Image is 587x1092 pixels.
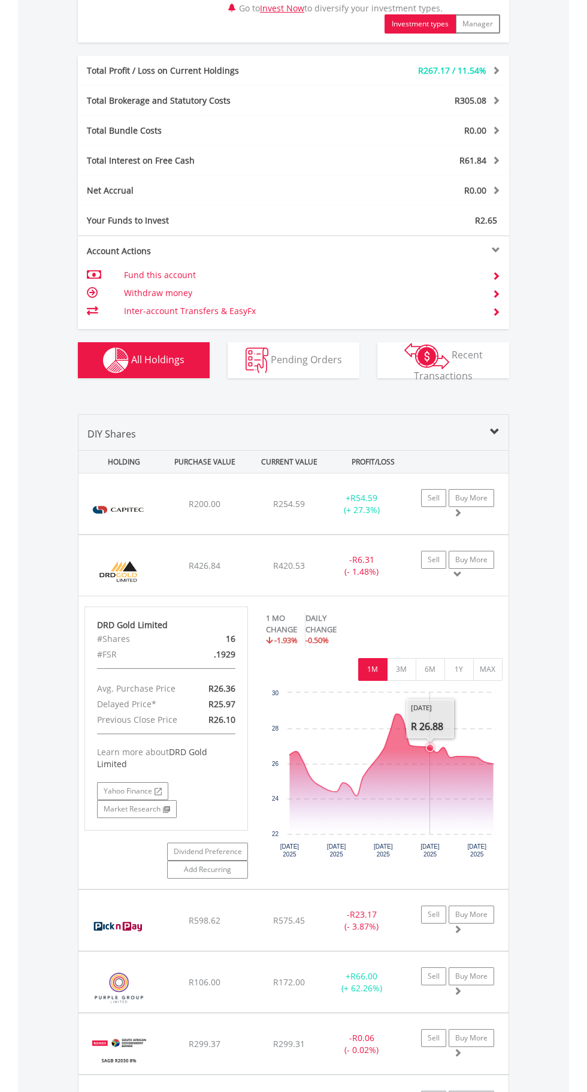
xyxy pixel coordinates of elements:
[124,266,478,284] td: Fund this account
[455,14,500,34] button: Manager
[327,843,346,858] text: [DATE] 2025
[475,215,497,226] span: R2.65
[449,967,494,985] a: Buy More
[464,125,486,136] span: R0.00
[97,782,168,800] a: Yahoo Finance
[459,155,486,166] span: R61.84
[273,498,305,509] span: R254.59
[280,843,299,858] text: [DATE] 2025
[404,343,449,369] img: transactions-zar-wht.png
[97,619,235,631] div: DRD Gold Limited
[88,631,192,647] div: #Shares
[78,95,329,107] div: Total Brokerage and Statutory Costs
[78,215,293,227] div: Your Funds to Invest
[352,554,374,565] span: R6.31
[87,427,136,441] span: DIY Shares
[444,658,474,681] button: 1Y
[189,498,220,509] span: R200.00
[305,635,329,645] span: -0.50%
[273,976,305,988] span: R172.00
[324,909,399,933] div: - (- 3.87%)
[324,492,399,516] div: + (+ 27.3%)
[228,342,359,378] button: Pending Orders
[97,746,207,770] span: DRD Gold Limited
[387,658,416,681] button: 3M
[246,348,268,373] img: pending_instructions-wht.png
[350,492,377,503] span: R54.59
[272,690,279,696] text: 30
[189,915,220,926] span: R598.62
[78,65,329,77] div: Total Profit / Loss on Current Holdings
[449,906,494,924] a: Buy More
[421,843,440,858] text: [DATE] 2025
[385,14,456,34] button: Investment types
[78,125,329,137] div: Total Bundle Costs
[88,712,192,728] div: Previous Close Price
[167,861,248,879] a: Add Recurring
[124,284,478,302] td: Withdraw money
[208,683,235,694] span: R26.36
[84,967,153,1009] img: EQU.ZA.PPE.png
[272,795,279,802] text: 24
[473,658,503,681] button: MAX
[272,831,279,837] text: 22
[271,352,342,366] span: Pending Orders
[266,687,503,867] div: Chart. Highcharts interactive chart.
[352,1032,374,1043] span: R0.06
[208,714,235,725] span: R26.10
[189,560,220,571] span: R426.84
[164,451,246,473] div: PURCHASE VALUE
[84,550,152,593] img: EQU.ZA.DRD.png
[189,1038,220,1049] span: R299.37
[192,631,244,647] div: 16
[273,1038,305,1049] span: R299.31
[418,65,486,76] span: R267.17 / 11.54%
[88,681,192,696] div: Avg. Purchase Price
[78,155,329,167] div: Total Interest on Free Cash
[124,302,478,320] td: Inter-account Transfers & EasyFx
[260,2,304,14] a: Invest Now
[103,348,129,373] img: holdings-wht.png
[78,245,293,257] div: Account Actions
[324,970,399,994] div: + (+ 62.26%)
[97,800,177,818] a: Market Research
[416,658,445,681] button: 6M
[84,1028,153,1071] img: EQU.ZA.R2030.png
[266,613,299,635] div: 1 MO CHANGE
[449,551,494,569] a: Buy More
[78,185,329,197] div: Net Accrual
[350,970,377,982] span: R66.00
[449,1029,494,1047] a: Buy More
[192,647,244,662] div: .1929
[324,554,399,578] div: - (- 1.48%)
[249,451,330,473] div: CURRENT VALUE
[84,905,152,948] img: EQU.ZA.PIK.png
[305,613,355,635] div: DAILY CHANGE
[97,746,235,770] div: Learn more about
[273,560,305,571] span: R420.53
[332,451,414,473] div: PROFIT/LOSS
[189,976,220,988] span: R106.00
[84,488,152,531] img: EQU.ZA.CPI.png
[421,906,446,924] a: Sell
[88,647,192,662] div: #FSR
[272,725,279,732] text: 28
[421,489,446,507] a: Sell
[324,1032,399,1056] div: - (- 0.02%)
[272,761,279,767] text: 26
[377,342,509,378] button: Recent Transactions
[274,635,298,645] span: -1.93%
[374,843,393,858] text: [DATE] 2025
[88,696,192,712] div: Delayed Price*
[468,843,487,858] text: [DATE] 2025
[208,698,235,710] span: R25.97
[131,352,184,366] span: All Holdings
[455,95,486,106] span: R305.08
[80,451,162,473] div: HOLDING
[421,551,446,569] a: Sell
[273,915,305,926] span: R575.45
[78,342,210,378] button: All Holdings
[421,1029,446,1047] a: Sell
[464,185,486,196] span: R0.00
[358,658,388,681] button: 1M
